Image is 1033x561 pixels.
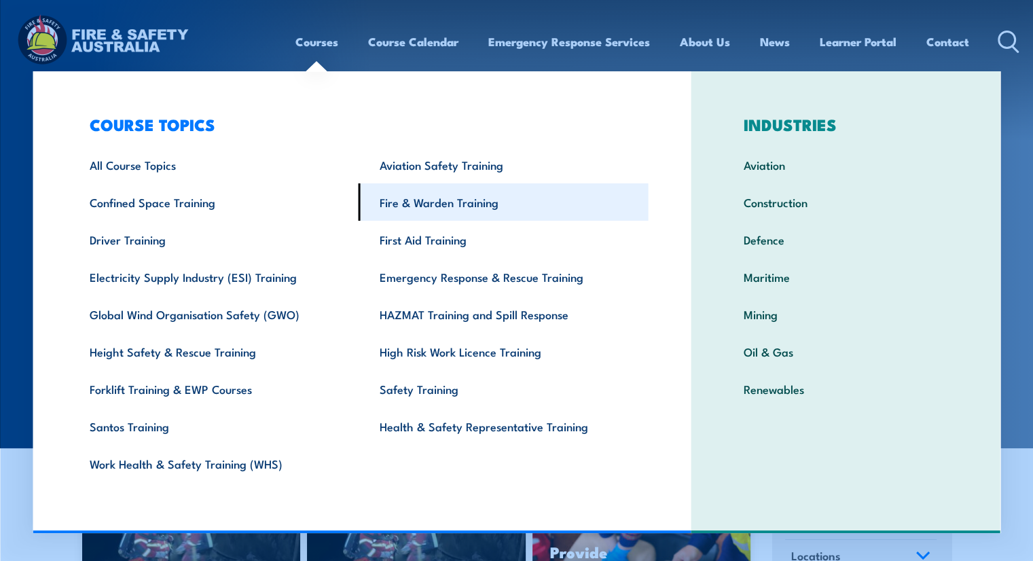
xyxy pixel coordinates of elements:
[820,24,896,60] a: Learner Portal
[295,24,338,60] a: Courses
[723,333,969,370] a: Oil & Gas
[69,295,359,333] a: Global Wind Organisation Safety (GWO)
[359,258,649,295] a: Emergency Response & Rescue Training
[69,445,359,482] a: Work Health & Safety Training (WHS)
[359,370,649,408] a: Safety Training
[69,183,359,221] a: Confined Space Training
[723,258,969,295] a: Maritime
[723,183,969,221] a: Construction
[926,24,969,60] a: Contact
[723,295,969,333] a: Mining
[488,24,650,60] a: Emergency Response Services
[359,295,649,333] a: HAZMAT Training and Spill Response
[723,221,969,258] a: Defence
[69,146,359,183] a: All Course Topics
[723,370,969,408] a: Renewables
[723,146,969,183] a: Aviation
[69,333,359,370] a: Height Safety & Rescue Training
[69,115,649,134] h3: COURSE TOPICS
[359,408,649,445] a: Health & Safety Representative Training
[359,183,649,221] a: Fire & Warden Training
[359,146,649,183] a: Aviation Safety Training
[69,408,359,445] a: Santos Training
[359,221,649,258] a: First Aid Training
[760,24,790,60] a: News
[69,370,359,408] a: Forklift Training & EWP Courses
[723,115,969,134] h3: INDUSTRIES
[368,24,458,60] a: Course Calendar
[69,221,359,258] a: Driver Training
[359,333,649,370] a: High Risk Work Licence Training
[69,258,359,295] a: Electricity Supply Industry (ESI) Training
[680,24,730,60] a: About Us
